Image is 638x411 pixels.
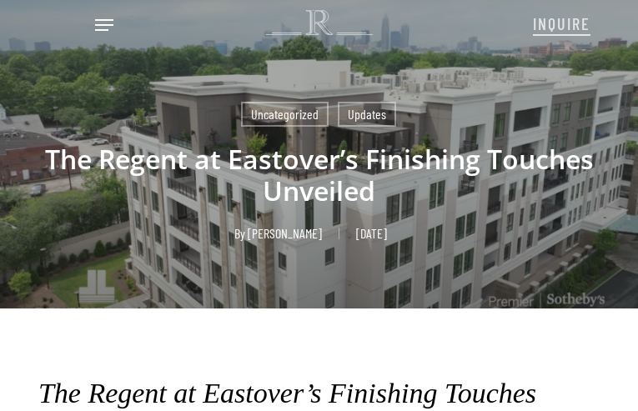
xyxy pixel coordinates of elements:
span: [DATE] [339,228,404,239]
a: Uncategorized [241,102,329,127]
a: INQUIRE [533,5,590,40]
a: Navigation Menu [95,17,113,33]
span: INQUIRE [533,13,590,33]
h1: The Regent at Eastover’s Finishing Touches Unveiled [38,127,600,223]
a: [PERSON_NAME] [248,225,322,241]
span: By [234,228,245,239]
a: Updates [338,102,396,127]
